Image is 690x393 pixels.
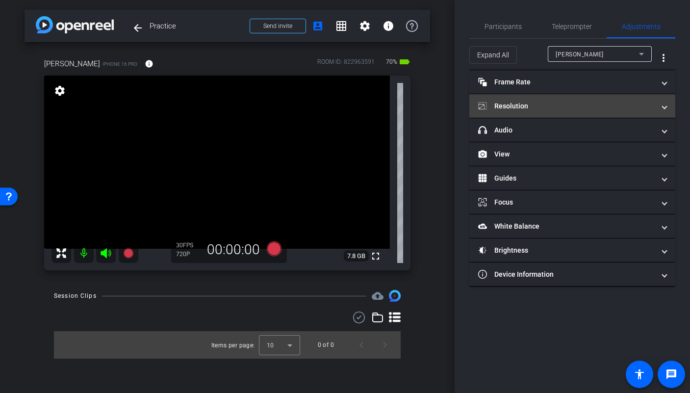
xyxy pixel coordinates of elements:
[312,20,324,32] mat-icon: account_box
[359,20,371,32] mat-icon: settings
[622,23,661,30] span: Adjustments
[469,70,675,94] mat-expansion-panel-header: Frame Rate
[150,16,244,36] span: Practice
[478,149,655,159] mat-panel-title: View
[478,245,655,256] mat-panel-title: Brightness
[211,341,255,350] div: Items per page:
[665,368,677,380] mat-icon: message
[317,57,375,72] div: ROOM ID: 822963591
[370,250,382,262] mat-icon: fullscreen
[485,23,522,30] span: Participants
[389,290,401,302] img: Session clips
[183,242,193,249] span: FPS
[399,56,410,68] mat-icon: battery_std
[102,60,137,68] span: iPhone 16 Pro
[469,46,517,64] button: Expand All
[478,221,655,232] mat-panel-title: White Balance
[44,58,100,69] span: [PERSON_NAME]
[335,20,347,32] mat-icon: grid_on
[478,101,655,111] mat-panel-title: Resolution
[478,125,655,135] mat-panel-title: Audio
[469,142,675,166] mat-expansion-panel-header: View
[477,46,509,64] span: Expand All
[344,250,369,262] span: 7.8 GB
[383,20,394,32] mat-icon: info
[469,94,675,118] mat-expansion-panel-header: Resolution
[469,166,675,190] mat-expansion-panel-header: Guides
[469,262,675,286] mat-expansion-panel-header: Device Information
[372,290,383,302] mat-icon: cloud_upload
[145,59,153,68] mat-icon: info
[176,250,201,258] div: 720P
[36,16,114,33] img: app-logo
[53,85,67,97] mat-icon: settings
[469,190,675,214] mat-expansion-panel-header: Focus
[469,214,675,238] mat-expansion-panel-header: White Balance
[384,54,399,70] span: 70%
[350,333,373,357] button: Previous page
[132,22,144,34] mat-icon: arrow_back
[634,368,645,380] mat-icon: accessibility
[250,19,306,33] button: Send invite
[176,241,201,249] div: 30
[658,52,669,64] mat-icon: more_vert
[652,46,675,70] button: More Options for Adjustments Panel
[318,340,334,350] div: 0 of 0
[263,22,292,30] span: Send invite
[552,23,592,30] span: Teleprompter
[54,291,97,301] div: Session Clips
[372,290,383,302] span: Destinations for your clips
[469,118,675,142] mat-expansion-panel-header: Audio
[478,269,655,280] mat-panel-title: Device Information
[478,77,655,87] mat-panel-title: Frame Rate
[201,241,266,258] div: 00:00:00
[373,333,397,357] button: Next page
[478,197,655,208] mat-panel-title: Focus
[556,51,604,58] span: [PERSON_NAME]
[469,238,675,262] mat-expansion-panel-header: Brightness
[478,173,655,183] mat-panel-title: Guides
